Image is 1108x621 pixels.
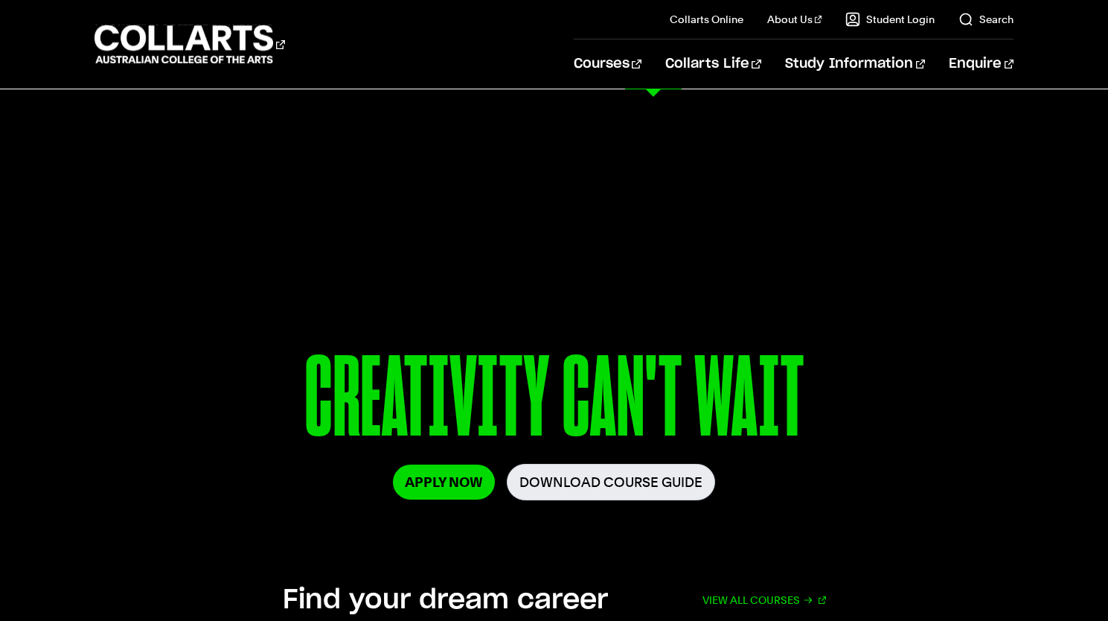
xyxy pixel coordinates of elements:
[283,584,608,617] h2: Find your dream career
[958,12,1013,27] a: Search
[112,341,996,464] p: CREATIVITY CAN'T WAIT
[785,39,925,89] a: Study Information
[949,39,1013,89] a: Enquire
[507,464,715,500] a: Download Course Guide
[767,12,822,27] a: About Us
[665,39,761,89] a: Collarts Life
[702,584,826,617] a: View all courses
[95,23,285,66] div: Go to homepage
[670,12,743,27] a: Collarts Online
[574,39,641,89] a: Courses
[393,465,495,500] a: Apply Now
[845,12,935,27] a: Student Login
